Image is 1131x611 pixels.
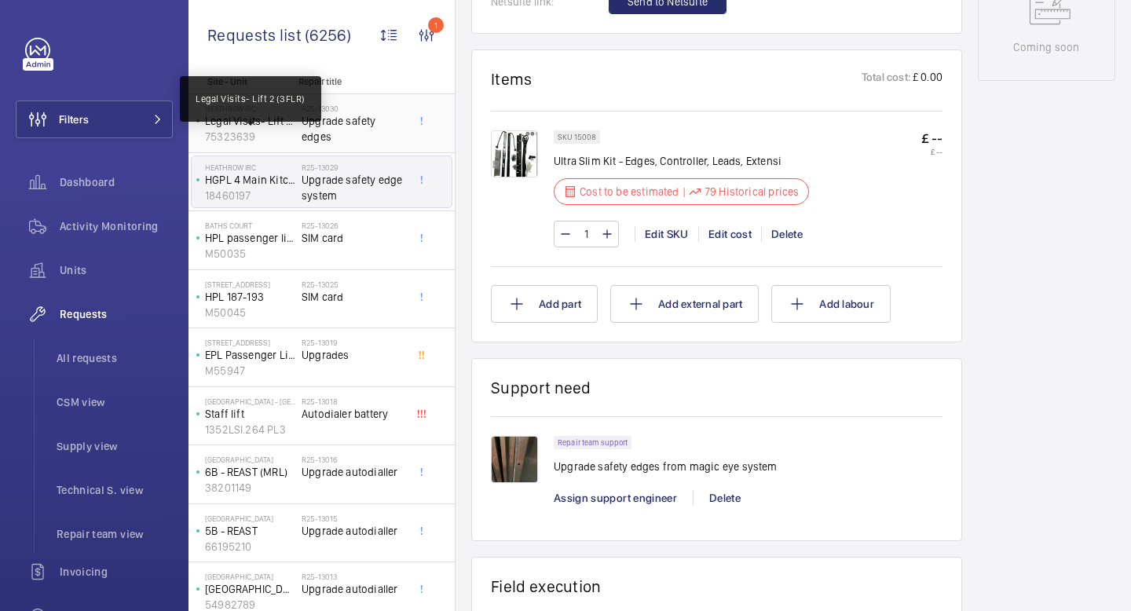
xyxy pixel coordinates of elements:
span: Upgrade autodialler [302,523,405,539]
p: 5B - REAST [205,523,295,539]
p: 79 Historical prices [705,184,800,199]
p: £ -- [921,130,942,147]
span: Repair team view [57,526,173,542]
p: 1352LSI.264 PL3 [205,422,295,437]
span: Invoicing [60,564,173,580]
p: 75323639 [205,129,295,145]
p: Ultra Slim Kit - Edges, Controller, Leads, Extensi [554,153,809,169]
h1: Support need [491,378,591,397]
span: Upgrade safety edge system [302,172,405,203]
p: M50035 [205,246,295,262]
p: Baths Court [205,221,295,230]
p: Total cost: [862,69,911,89]
p: Coming soon [1013,39,1079,55]
p: [STREET_ADDRESS] [205,280,295,289]
p: [GEOGRAPHIC_DATA] (MRL) [205,581,295,597]
span: Assign support engineer [554,492,677,504]
img: 1759226290257-113da638-1f97-44af-a716-bf8e1b17cd15 [491,436,538,483]
p: EPL Passenger Lift [205,347,295,363]
p: Upgrade safety edges from magic eye system [554,459,778,474]
h2: R25-13015 [302,514,405,523]
h2: R25-13016 [302,455,405,464]
h2: R25-13026 [302,221,405,230]
p: £ -- [921,147,942,156]
span: SIM card [302,230,405,246]
span: Upgrade autodialler [302,464,405,480]
p: £ 0.00 [911,69,942,89]
h1: Field execution [491,576,942,596]
p: [STREET_ADDRESS] [205,338,295,347]
p: Cost to be estimated [580,184,679,199]
span: Upgrade autodialler [302,581,405,597]
span: CSM view [57,394,173,410]
button: Add part [491,285,598,323]
span: Requests [60,306,173,322]
p: HPL passenger lift 1 [PERSON_NAME]/selcom [205,230,295,246]
p: Repair team support [558,440,628,445]
div: Delete [761,226,812,242]
span: Requests list [207,25,305,45]
div: Edit cost [698,226,761,242]
p: 66195210 [205,539,295,554]
span: Supply view [57,438,173,454]
div: Delete [693,490,756,506]
h2: R25-13013 [302,572,405,581]
p: 18460197 [205,188,295,203]
button: Add labour [771,285,891,323]
div: Edit SKU [635,226,698,242]
p: 6B - REAST (MRL) [205,464,295,480]
h1: Items [491,69,533,89]
p: [GEOGRAPHIC_DATA] - [GEOGRAPHIC_DATA] ([GEOGRAPHIC_DATA]) [205,397,295,406]
p: HPL 187-193 [205,289,295,305]
p: Repair title [298,76,402,87]
p: M55947 [205,363,295,379]
button: Filters [16,101,173,138]
span: All requests [57,350,173,366]
p: SKU 15008 [558,134,596,140]
span: Dashboard [60,174,173,190]
p: M50045 [205,305,295,320]
p: [GEOGRAPHIC_DATA] [205,455,295,464]
span: Autodialer battery [302,406,405,422]
h2: R25-13018 [302,397,405,406]
span: SIM card [302,289,405,305]
p: HGPL 4 Main Kitchen- Lift (3FLR) [205,172,295,188]
span: Activity Monitoring [60,218,173,234]
p: 38201149 [205,480,295,496]
p: [GEOGRAPHIC_DATA] [205,514,295,523]
span: Units [60,262,173,278]
p: [GEOGRAPHIC_DATA] [205,572,295,581]
span: Filters [59,112,89,127]
div: | [683,184,686,199]
span: Technical S. view [57,482,173,498]
p: Legal Visits- Lift 2 (3FLR) [196,92,306,106]
h2: R25-13019 [302,338,405,347]
h2: R25-13029 [302,163,405,172]
span: Upgrade safety edges [302,113,405,145]
p: Heathrow IRC [205,163,295,172]
img: _7uXXNH4Eeak_mOEgTlX9ZhhHWcLsaCopoLB0fIJNTDAwNej.png [491,130,538,177]
h2: R25-13025 [302,280,405,289]
span: Upgrades [302,347,405,363]
button: Add external part [610,285,759,323]
h2: R25-13030 [302,104,405,113]
p: Staff lift [205,406,295,422]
